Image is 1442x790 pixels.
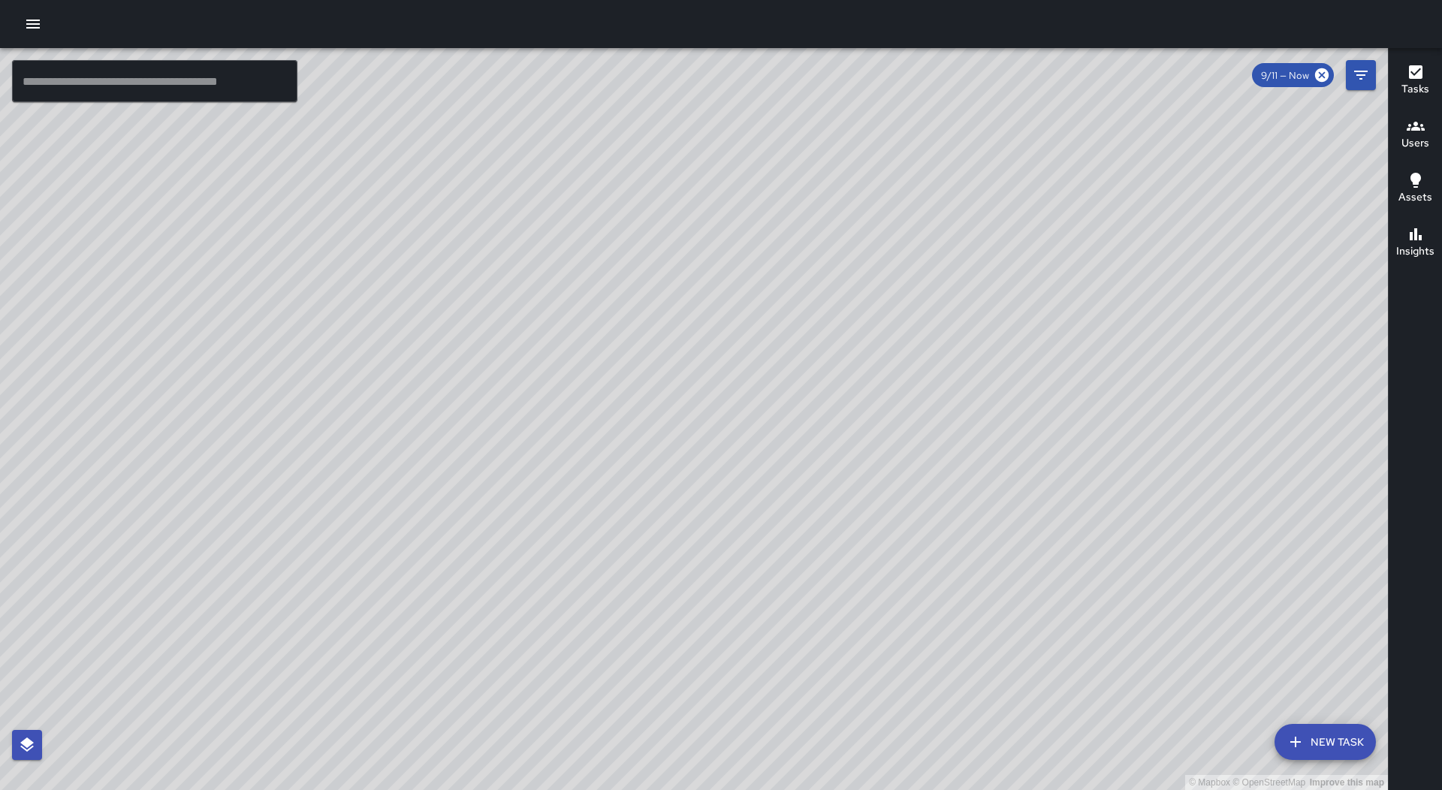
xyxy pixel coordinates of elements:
[1401,81,1429,98] h6: Tasks
[1398,189,1432,206] h6: Assets
[1346,60,1376,90] button: Filters
[1401,135,1429,152] h6: Users
[1389,54,1442,108] button: Tasks
[1389,162,1442,216] button: Assets
[1252,63,1334,87] div: 9/11 — Now
[1396,243,1434,260] h6: Insights
[1389,216,1442,270] button: Insights
[1275,724,1376,760] button: New Task
[1389,108,1442,162] button: Users
[1252,69,1318,82] span: 9/11 — Now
